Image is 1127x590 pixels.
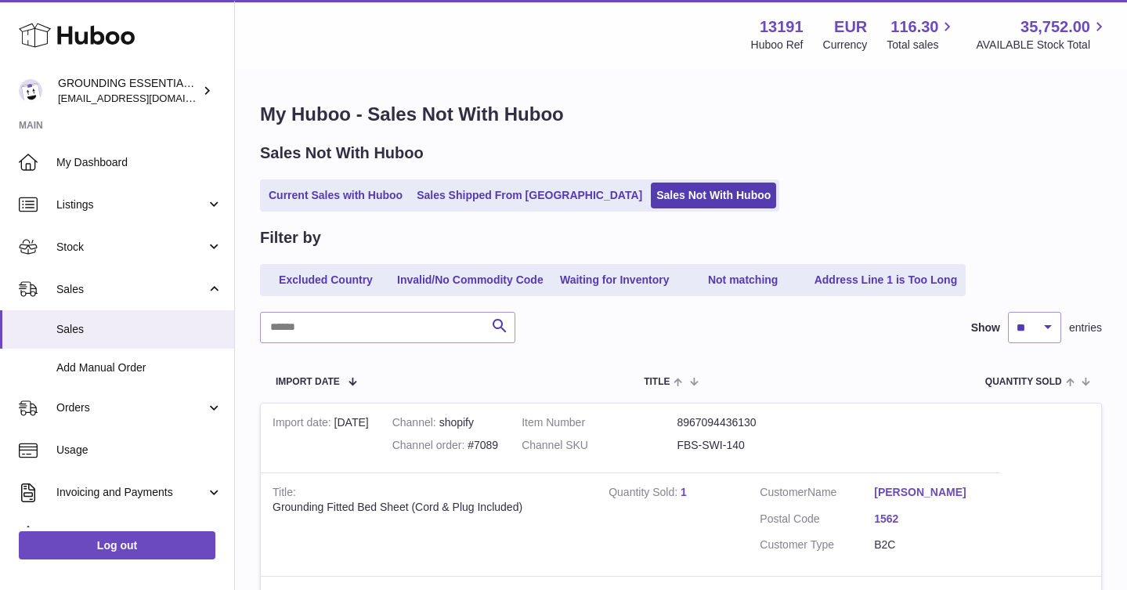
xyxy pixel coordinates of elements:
[760,485,874,504] dt: Name
[1020,16,1090,38] span: 35,752.00
[276,377,340,387] span: Import date
[392,415,498,430] div: shopify
[392,267,549,293] a: Invalid/No Commodity Code
[677,438,832,453] dd: FBS-SWI-140
[976,16,1108,52] a: 35,752.00 AVAILABLE Stock Total
[56,485,206,500] span: Invoicing and Payments
[273,500,585,515] div: Grounding Fitted Bed Sheet (Cord & Plug Included)
[56,360,222,375] span: Add Manual Order
[522,438,677,453] dt: Channel SKU
[644,377,670,387] span: Title
[260,102,1102,127] h1: My Huboo - Sales Not With Huboo
[263,267,388,293] a: Excluded Country
[760,486,807,498] span: Customer
[56,443,222,458] span: Usage
[681,486,687,498] a: 1
[552,267,677,293] a: Waiting for Inventory
[760,16,804,38] strong: 13191
[887,38,956,52] span: Total sales
[874,512,988,527] a: 1562
[392,438,498,453] div: #7089
[874,538,988,552] dd: B2C
[971,320,1000,335] label: Show
[834,16,867,38] strong: EUR
[392,439,468,455] strong: Channel order
[890,16,938,38] span: 116.30
[56,155,222,170] span: My Dashboard
[887,16,956,52] a: 116.30 Total sales
[261,404,381,472] td: [DATE]
[19,79,42,103] img: espenwkopperud@gmail.com
[58,76,199,106] div: GROUNDING ESSENTIALS INTERNATIONAL SLU
[56,197,206,212] span: Listings
[760,512,874,530] dt: Postal Code
[651,183,776,208] a: Sales Not With Huboo
[58,92,230,104] span: [EMAIL_ADDRESS][DOMAIN_NAME]
[56,240,206,255] span: Stock
[392,416,439,433] strong: Channel
[56,400,206,415] span: Orders
[760,538,874,552] dt: Customer Type
[56,282,206,297] span: Sales
[823,38,868,52] div: Currency
[19,531,215,559] a: Log out
[56,322,222,337] span: Sales
[751,38,804,52] div: Huboo Ref
[522,415,677,430] dt: Item Number
[681,267,806,293] a: Not matching
[411,183,648,208] a: Sales Shipped From [GEOGRAPHIC_DATA]
[874,485,988,500] a: [PERSON_NAME]
[273,416,334,433] strong: Import date
[1069,320,1102,335] span: entries
[677,415,832,430] dd: 8967094436130
[809,267,963,293] a: Address Line 1 is Too Long
[260,143,424,164] h2: Sales Not With Huboo
[609,486,681,502] strong: Quantity Sold
[273,486,296,502] strong: Title
[260,227,321,248] h2: Filter by
[985,377,1062,387] span: Quantity Sold
[263,183,408,208] a: Current Sales with Huboo
[976,38,1108,52] span: AVAILABLE Stock Total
